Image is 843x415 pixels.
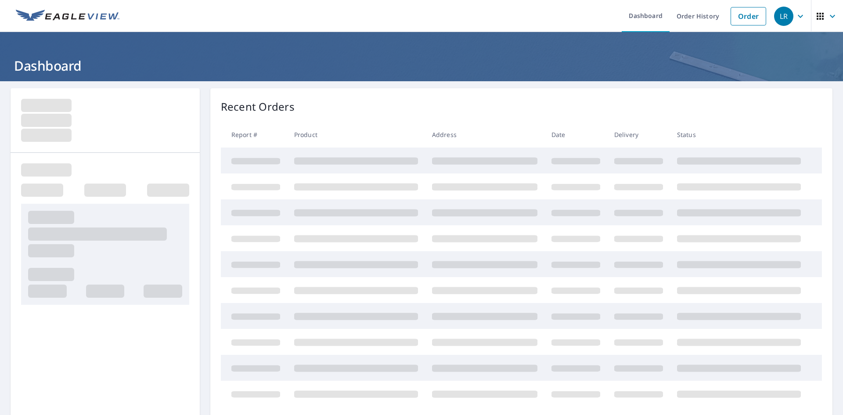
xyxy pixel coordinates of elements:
th: Date [544,122,607,148]
th: Product [287,122,425,148]
img: EV Logo [16,10,119,23]
h1: Dashboard [11,57,832,75]
th: Report # [221,122,287,148]
p: Recent Orders [221,99,295,115]
th: Status [670,122,808,148]
th: Address [425,122,544,148]
a: Order [731,7,766,25]
div: LR [774,7,793,26]
th: Delivery [607,122,670,148]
